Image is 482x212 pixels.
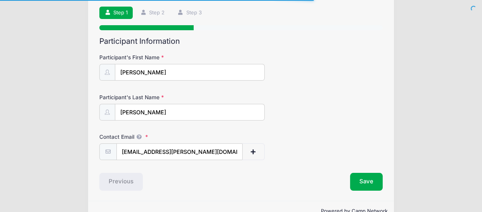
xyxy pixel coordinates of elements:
[115,64,265,81] input: Participant's First Name
[115,104,265,121] input: Participant's Last Name
[135,7,170,19] a: Step 2
[99,133,194,141] label: Contact Email
[99,53,194,61] label: Participant's First Name
[116,143,243,160] input: email@email.com
[172,7,207,19] a: Step 3
[350,173,383,191] button: Save
[99,93,194,101] label: Participant's Last Name
[99,37,383,46] h2: Participant Information
[99,7,133,19] a: Step 1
